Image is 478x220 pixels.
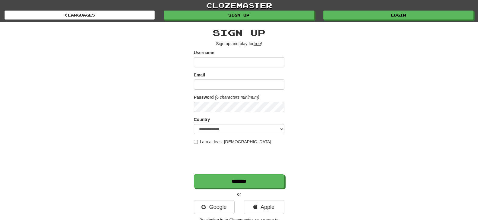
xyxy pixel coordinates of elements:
label: Country [194,116,210,122]
a: Sign up [164,11,314,20]
p: Sign up and play for ! [194,41,284,47]
input: I am at least [DEMOGRAPHIC_DATA] [194,140,198,144]
a: Languages [5,11,155,20]
a: Login [323,11,473,20]
a: Google [194,200,235,214]
em: (6 characters minimum) [215,95,259,100]
label: Email [194,72,205,78]
label: Username [194,50,214,56]
p: or [194,191,284,197]
a: Apple [244,200,284,214]
iframe: reCAPTCHA [194,148,286,171]
label: I am at least [DEMOGRAPHIC_DATA] [194,139,271,145]
u: free [254,41,261,46]
h2: Sign up [194,28,284,38]
label: Password [194,94,214,100]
